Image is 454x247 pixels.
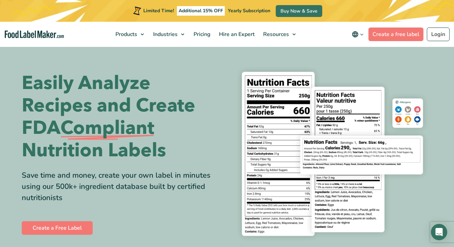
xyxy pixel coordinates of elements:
[22,170,222,204] div: Save time and money, create your own label in minutes using our 500k+ ingredient database built b...
[143,7,174,14] span: Limited Time!
[60,117,154,139] span: Compliant
[151,31,178,38] span: Industries
[427,28,450,41] a: Login
[189,22,213,47] a: Pricing
[276,5,322,17] a: Buy Now & Save
[113,31,138,38] span: Products
[111,22,147,47] a: Products
[149,22,188,47] a: Industries
[261,31,290,38] span: Resources
[217,31,255,38] span: Hire an Expert
[22,221,93,235] a: Create a Free Label
[228,7,270,14] span: Yearly Subscription
[259,22,299,47] a: Resources
[177,6,225,16] span: Additional 15% OFF
[431,224,447,240] div: Open Intercom Messenger
[368,28,423,41] a: Create a free label
[215,22,257,47] a: Hire an Expert
[192,31,211,38] span: Pricing
[22,72,222,162] h1: Easily Analyze Recipes and Create FDA Nutrition Labels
